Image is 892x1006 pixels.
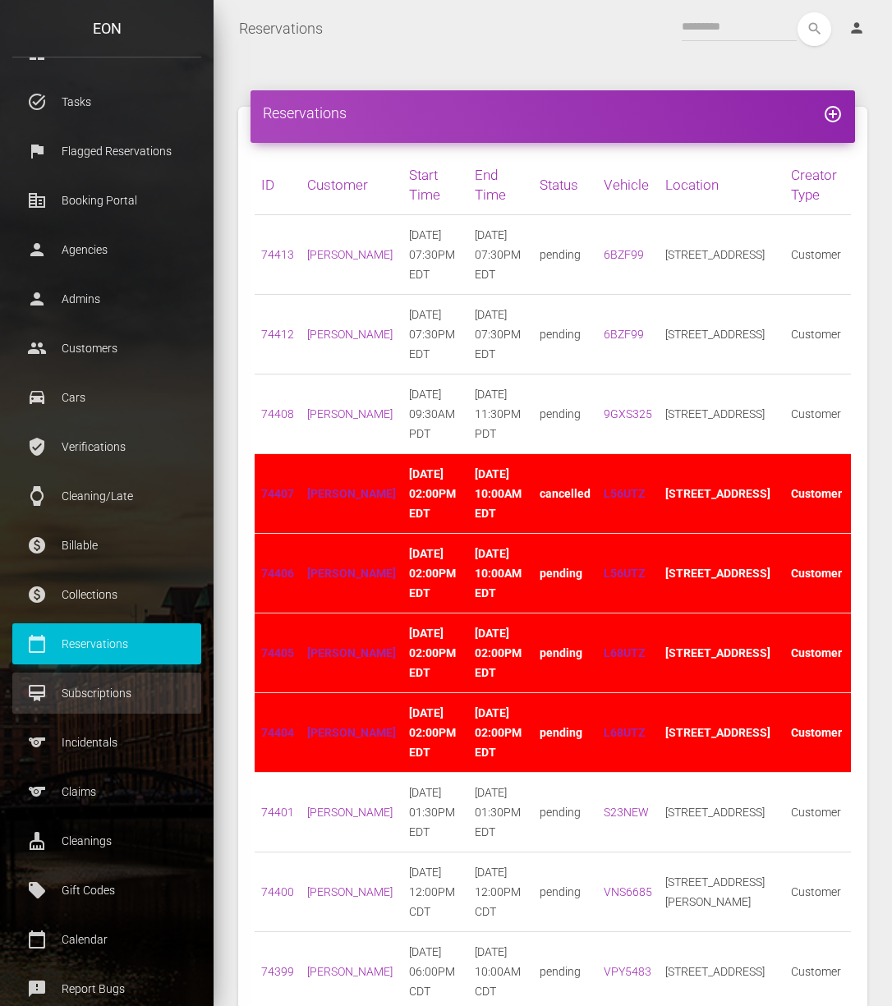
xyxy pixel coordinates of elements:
[533,454,597,534] td: cancelled
[12,81,201,122] a: task_alt Tasks
[659,613,784,693] td: [STREET_ADDRESS]
[25,730,189,755] p: Incidentals
[25,779,189,804] p: Claims
[12,475,201,517] a: watch Cleaning/Late
[25,484,189,508] p: Cleaning/Late
[307,487,396,500] a: [PERSON_NAME]
[301,155,402,215] th: Customer
[402,534,468,613] td: [DATE] 02:00PM EDT
[468,454,534,534] td: [DATE] 10:00AM EDT
[823,104,843,122] a: add_circle_outline
[25,632,189,656] p: Reservations
[798,12,831,46] button: search
[659,773,784,852] td: [STREET_ADDRESS]
[823,104,843,124] i: add_circle_outline
[468,295,534,374] td: [DATE] 07:30PM EDT
[468,693,534,773] td: [DATE] 02:00PM EDT
[784,613,851,693] td: Customer
[25,90,189,114] p: Tasks
[25,976,189,1001] p: Report Bugs
[12,870,201,911] a: local_offer Gift Codes
[784,534,851,613] td: Customer
[468,155,534,215] th: End Time
[307,248,393,261] a: [PERSON_NAME]
[468,374,534,454] td: [DATE] 11:30PM PDT
[604,806,649,819] a: S23NEW
[307,885,393,898] a: [PERSON_NAME]
[848,20,865,36] i: person
[12,820,201,861] a: cleaning_services Cleanings
[261,328,294,341] a: 74412
[402,613,468,693] td: [DATE] 02:00PM EDT
[261,726,294,739] a: 74404
[25,927,189,952] p: Calendar
[533,215,597,295] td: pending
[263,103,843,123] h4: Reservations
[659,454,784,534] td: [STREET_ADDRESS]
[307,726,396,739] a: [PERSON_NAME]
[836,12,880,45] a: person
[25,287,189,311] p: Admins
[12,229,201,270] a: person Agencies
[12,919,201,960] a: calendar_today Calendar
[533,613,597,693] td: pending
[784,215,851,295] td: Customer
[25,582,189,607] p: Collections
[12,377,201,418] a: drive_eta Cars
[659,215,784,295] td: [STREET_ADDRESS]
[307,328,393,341] a: [PERSON_NAME]
[468,215,534,295] td: [DATE] 07:30PM EDT
[604,567,646,580] a: L56UTZ
[12,180,201,221] a: corporate_fare Booking Portal
[307,965,393,978] a: [PERSON_NAME]
[659,852,784,932] td: [STREET_ADDRESS][PERSON_NAME]
[468,773,534,852] td: [DATE] 01:30PM EDT
[604,646,646,659] a: L68UTZ
[307,567,396,580] a: [PERSON_NAME]
[784,693,851,773] td: Customer
[12,278,201,319] a: person Admins
[604,487,646,500] a: L56UTZ
[604,726,646,739] a: L68UTZ
[784,852,851,932] td: Customer
[402,454,468,534] td: [DATE] 02:00PM EDT
[261,487,294,500] a: 74407
[25,533,189,558] p: Billable
[12,722,201,763] a: sports Incidentals
[468,534,534,613] td: [DATE] 10:00AM EDT
[533,534,597,613] td: pending
[597,155,659,215] th: Vehicle
[533,295,597,374] td: pending
[533,693,597,773] td: pending
[261,407,294,420] a: 74408
[402,295,468,374] td: [DATE] 07:30PM EDT
[25,434,189,459] p: Verifications
[659,295,784,374] td: [STREET_ADDRESS]
[402,155,468,215] th: Start Time
[12,131,201,172] a: flag Flagged Reservations
[307,407,393,420] a: [PERSON_NAME]
[25,681,189,705] p: Subscriptions
[25,237,189,262] p: Agencies
[604,248,644,261] a: 6BZF99
[261,885,294,898] a: 74400
[659,534,784,613] td: [STREET_ADDRESS]
[239,8,323,49] a: Reservations
[402,852,468,932] td: [DATE] 12:00PM CDT
[533,852,597,932] td: pending
[261,646,294,659] a: 74405
[12,574,201,615] a: paid Collections
[604,885,652,898] a: VNS6685
[784,295,851,374] td: Customer
[402,374,468,454] td: [DATE] 09:30AM PDT
[468,613,534,693] td: [DATE] 02:00PM EDT
[784,773,851,852] td: Customer
[604,328,644,341] a: 6BZF99
[784,454,851,534] td: Customer
[25,829,189,853] p: Cleanings
[12,525,201,566] a: paid Billable
[533,155,597,215] th: Status
[25,878,189,903] p: Gift Codes
[12,623,201,664] a: calendar_today Reservations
